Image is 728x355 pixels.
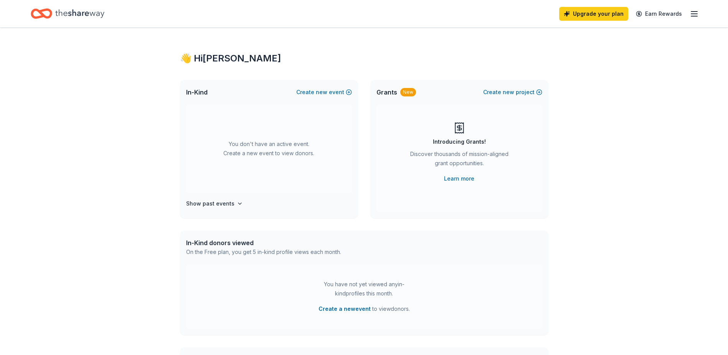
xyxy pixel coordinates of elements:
[407,149,512,171] div: Discover thousands of mission-aligned grant opportunities.
[186,199,243,208] button: Show past events
[296,88,352,97] button: Createnewevent
[186,105,352,193] div: You don't have an active event. Create a new event to view donors.
[400,88,416,96] div: New
[319,304,410,314] span: to view donors .
[503,88,514,97] span: new
[31,5,104,23] a: Home
[186,247,341,257] div: On the Free plan, you get 5 in-kind profile views each month.
[559,7,628,21] a: Upgrade your plan
[186,238,341,247] div: In-Kind donors viewed
[319,304,371,314] button: Create a newevent
[316,88,327,97] span: new
[186,199,234,208] h4: Show past events
[483,88,542,97] button: Createnewproject
[376,88,397,97] span: Grants
[444,174,474,183] a: Learn more
[186,88,208,97] span: In-Kind
[631,7,687,21] a: Earn Rewards
[316,280,412,298] div: You have not yet viewed any in-kind profiles this month.
[433,137,486,146] div: Introducing Grants!
[180,52,548,65] div: 👋 Hi [PERSON_NAME]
